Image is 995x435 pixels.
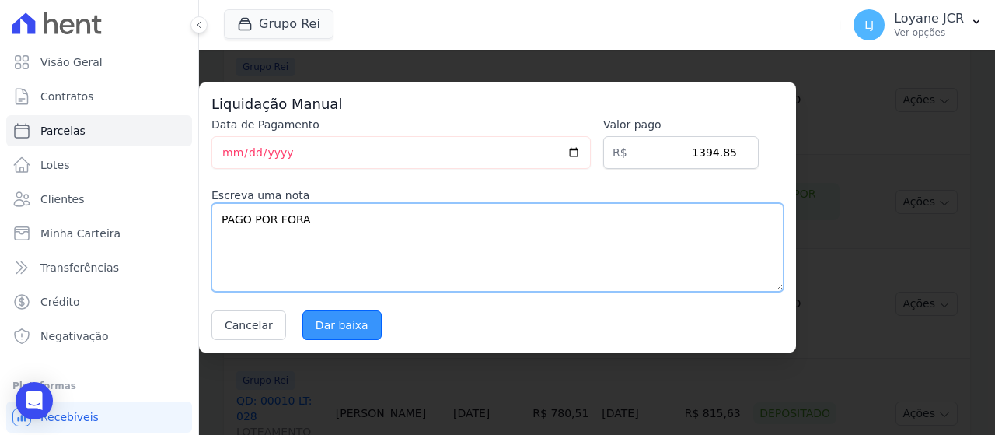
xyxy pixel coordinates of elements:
span: Crédito [40,294,80,310]
span: LJ [864,19,874,30]
label: Data de Pagamento [211,117,591,133]
div: Open Intercom Messenger [16,382,53,419]
a: Transferências [6,252,192,283]
p: Ver opções [894,26,964,39]
button: Cancelar [211,310,286,340]
label: Valor pago [603,117,759,133]
a: Negativação [6,321,192,352]
button: LJ Loyane JCR Ver opções [841,3,995,47]
span: Clientes [40,191,84,207]
span: Minha Carteira [40,226,120,241]
p: Loyane JCR [894,11,964,26]
div: Plataformas [12,377,186,395]
a: Recebíveis [6,402,192,433]
input: Dar baixa [302,310,382,340]
label: Escreva uma nota [211,188,784,203]
span: Lotes [40,157,70,173]
h3: Liquidação Manual [211,95,784,114]
span: Recebíveis [40,409,99,425]
span: Contratos [40,89,93,104]
a: Lotes [6,149,192,181]
a: Contratos [6,81,192,112]
span: Parcelas [40,123,86,139]
a: Visão Geral [6,47,192,78]
button: Grupo Rei [224,9,333,39]
a: Crédito [6,286,192,317]
a: Parcelas [6,115,192,146]
span: Negativação [40,328,109,344]
a: Minha Carteira [6,218,192,249]
span: Transferências [40,260,119,275]
a: Clientes [6,184,192,215]
span: Visão Geral [40,54,103,70]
